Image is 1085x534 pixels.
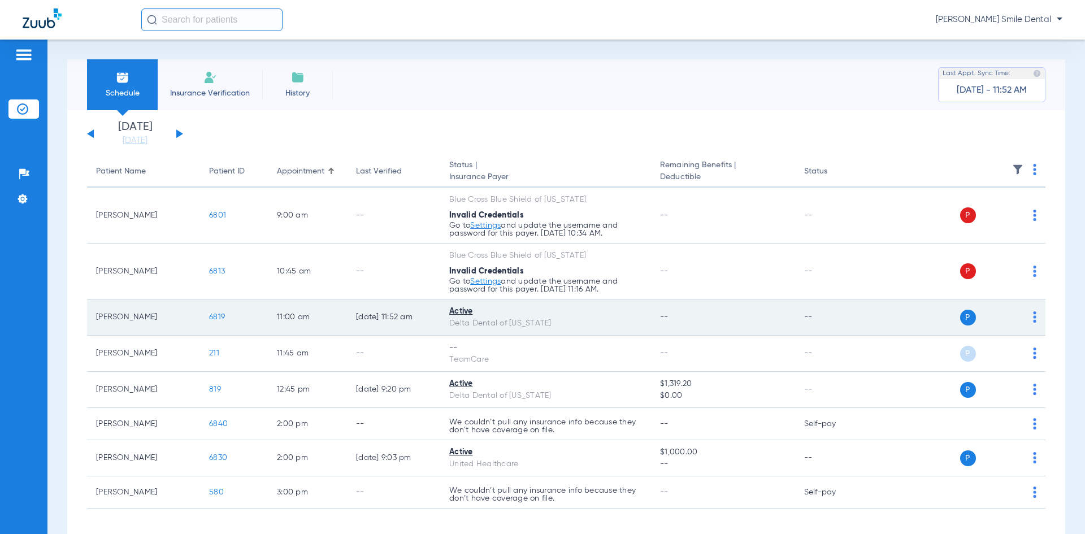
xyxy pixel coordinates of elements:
span: Schedule [96,88,149,99]
span: P [960,263,976,279]
img: group-dot-blue.svg [1033,266,1036,277]
span: Invalid Credentials [449,267,524,275]
img: group-dot-blue.svg [1033,418,1036,429]
td: 2:00 PM [268,440,347,476]
td: [PERSON_NAME] [87,476,200,509]
img: last sync help info [1033,70,1041,77]
td: -- [795,372,871,408]
div: United Healthcare [449,458,642,470]
td: 2:00 PM [268,408,347,440]
span: -- [660,313,669,321]
div: Last Verified [356,166,431,177]
input: Search for patients [141,8,283,31]
span: Deductible [660,171,785,183]
img: group-dot-blue.svg [1033,384,1036,395]
td: [PERSON_NAME] [87,440,200,476]
span: 6830 [209,454,227,462]
span: Insurance Payer [449,171,642,183]
td: 3:00 PM [268,476,347,509]
th: Status | [440,156,651,188]
span: 211 [209,349,219,357]
span: P [960,346,976,362]
span: History [271,88,324,99]
p: Go to and update the username and password for this payer. [DATE] 11:16 AM. [449,277,642,293]
span: [PERSON_NAME] Smile Dental [936,14,1062,25]
img: Schedule [116,71,129,84]
span: 819 [209,385,221,393]
span: 6840 [209,420,228,428]
td: [PERSON_NAME] [87,188,200,244]
td: 12:45 PM [268,372,347,408]
span: Invalid Credentials [449,211,524,219]
div: Appointment [277,166,324,177]
span: $1,000.00 [660,446,785,458]
a: Settings [470,222,501,229]
div: Active [449,306,642,318]
td: -- [347,188,440,244]
div: Blue Cross Blue Shield of [US_STATE] [449,250,642,262]
td: [DATE] 9:03 PM [347,440,440,476]
img: hamburger-icon [15,48,33,62]
td: 11:45 AM [268,336,347,372]
span: P [960,207,976,223]
td: -- [795,440,871,476]
div: Patient Name [96,166,191,177]
div: Last Verified [356,166,402,177]
div: Patient ID [209,166,245,177]
td: [DATE] 11:52 AM [347,299,440,336]
span: 6819 [209,313,225,321]
span: P [960,310,976,325]
img: group-dot-blue.svg [1033,311,1036,323]
span: 6813 [209,267,225,275]
div: Chat Widget [1028,480,1085,534]
span: -- [660,211,669,219]
a: Settings [470,277,501,285]
img: group-dot-blue.svg [1033,452,1036,463]
span: Last Appt. Sync Time: [943,68,1010,79]
td: Self-pay [795,408,871,440]
td: -- [795,299,871,336]
p: We couldn’t pull any insurance info because they don’t have coverage on file. [449,487,642,502]
td: -- [795,188,871,244]
div: Delta Dental of [US_STATE] [449,318,642,329]
span: [DATE] - 11:52 AM [957,85,1027,96]
div: Blue Cross Blue Shield of [US_STATE] [449,194,642,206]
img: filter.svg [1012,164,1023,175]
span: -- [660,488,669,496]
th: Remaining Benefits | [651,156,795,188]
p: We couldn’t pull any insurance info because they don’t have coverage on file. [449,418,642,434]
td: [DATE] 9:20 PM [347,372,440,408]
td: -- [347,336,440,372]
td: [PERSON_NAME] [87,408,200,440]
td: -- [347,408,440,440]
span: -- [660,420,669,428]
span: P [960,450,976,466]
span: -- [660,458,785,470]
span: $0.00 [660,390,785,402]
span: 6801 [209,211,226,219]
td: [PERSON_NAME] [87,336,200,372]
span: -- [660,267,669,275]
div: Active [449,378,642,390]
img: group-dot-blue.svg [1033,164,1036,175]
img: History [291,71,305,84]
div: Patient ID [209,166,259,177]
td: Self-pay [795,476,871,509]
li: [DATE] [101,121,169,146]
img: Manual Insurance Verification [203,71,217,84]
p: Go to and update the username and password for this payer. [DATE] 10:34 AM. [449,222,642,237]
td: -- [795,336,871,372]
span: 580 [209,488,224,496]
div: Appointment [277,166,338,177]
td: -- [347,244,440,299]
span: P [960,382,976,398]
span: -- [660,349,669,357]
th: Status [795,156,871,188]
td: [PERSON_NAME] [87,244,200,299]
td: 9:00 AM [268,188,347,244]
img: Search Icon [147,15,157,25]
img: group-dot-blue.svg [1033,210,1036,221]
div: TeamCare [449,354,642,366]
div: Patient Name [96,166,146,177]
td: [PERSON_NAME] [87,299,200,336]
